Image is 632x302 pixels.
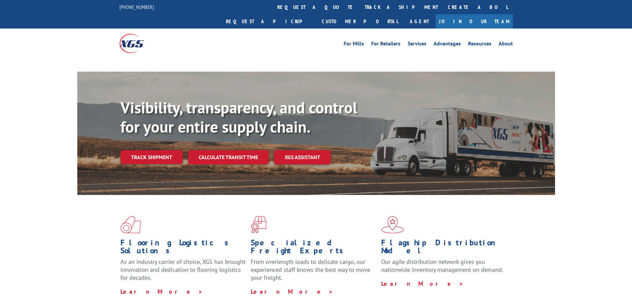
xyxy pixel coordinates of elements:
[251,288,333,295] a: Learn More >
[119,4,154,10] a: [PHONE_NUMBER]
[408,41,426,48] a: Services
[274,150,331,164] a: XGS ASSISTANT
[381,280,464,287] a: Learn More >
[120,97,357,137] b: Visibility, transparency, and control for your entire supply chain.
[317,14,403,29] a: Customer Portal
[381,216,404,233] img: xgs-icon-flagship-distribution-model-red
[403,14,436,29] a: Agent
[188,150,269,164] a: Calculate transit time
[251,239,376,258] h1: Specialized Freight Experts
[120,216,141,233] img: xgs-icon-total-supply-chain-intelligence-red
[251,216,266,233] img: xgs-icon-focused-on-flooring-red
[436,14,513,29] a: Join Our Team
[468,41,491,48] a: Resources
[344,41,364,48] a: For Mills
[499,41,513,48] a: About
[120,150,183,164] a: Track shipment
[371,41,400,48] a: For Retailers
[434,41,461,48] a: Advantages
[221,14,317,29] a: Request a pickup
[381,239,507,258] h1: Flagship Distribution Model
[120,239,246,258] h1: Flooring Logistics Solutions
[381,258,503,273] span: Our agile distribution network gives you nationwide inventory management on demand.
[251,258,376,287] p: From overlength loads to delicate cargo, our experienced staff knows the best way to move your fr...
[120,258,246,281] span: As an industry carrier of choice, XGS has brought innovation and dedication to flooring logistics...
[120,288,203,295] a: Learn More >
